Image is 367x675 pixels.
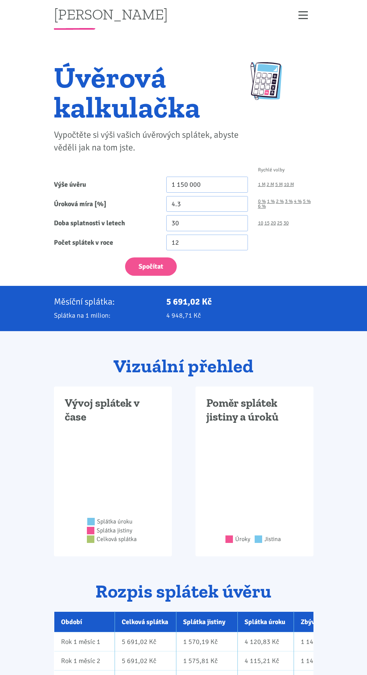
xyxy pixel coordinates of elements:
span: Rychlé volby [258,168,285,172]
label: Výše úvěru [49,177,161,193]
a: 0 % [258,199,266,204]
p: Splátka na 1 milion: [54,310,156,321]
td: 4 120,83 Kč [237,632,294,651]
td: 1 570,19 Kč [176,632,237,651]
a: 20 [271,221,276,226]
h3: Poměr splátek jistiny a úroků [206,396,303,424]
label: Počet splátek v roce [49,235,161,251]
a: 3 % [285,199,293,204]
p: 5 691,02 Kč [166,296,313,307]
td: 1 575,81 Kč [176,651,237,671]
td: 5 691,02 Kč [115,651,176,671]
a: 15 [264,221,270,226]
a: 30 [283,221,289,226]
a: 10 [258,221,263,226]
button: Spočítat [125,257,177,276]
h3: Vývoj splátek v čase [65,396,161,424]
th: Splátka úroku [237,612,294,632]
a: [PERSON_NAME] [54,7,168,21]
a: 10 M [284,182,294,187]
a: 1 % [267,199,275,204]
button: Zobrazit menu [293,9,313,22]
h2: Rozpis splátek úvěru [54,581,313,602]
a: 6 % [258,204,266,209]
td: 5 691,02 Kč [115,632,176,651]
th: Zbývající jistina [294,612,355,632]
label: Doba splatnosti v letech [49,215,161,231]
h2: Vizuální přehled [54,356,313,376]
a: 1 M [258,182,266,187]
p: Měsíční splátka: [54,296,156,307]
td: 1 146 854,00 Kč [294,651,355,671]
td: 4 115,21 Kč [237,651,294,671]
a: 4 % [294,199,302,204]
td: 1 148 429,81 Kč [294,632,355,651]
a: 25 [277,221,282,226]
p: Vypočtěte si výši vašich úvěrových splátek, abyste věděli jak na tom jste. [54,129,254,154]
a: 2 % [276,199,284,204]
td: Rok 1 měsíc 1 [54,632,115,651]
th: Splátka jistiny [176,612,237,632]
a: 5 % [303,199,311,204]
p: 4 948,71 Kč [166,310,313,321]
h1: Úvěrová kalkulačka [54,62,254,122]
a: 5 M [275,182,283,187]
a: 2 M [267,182,274,187]
th: Období [54,612,115,632]
td: Rok 1 měsíc 2 [54,651,115,671]
th: Celková splátka [115,612,176,632]
label: Úroková míra [%] [49,196,161,212]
